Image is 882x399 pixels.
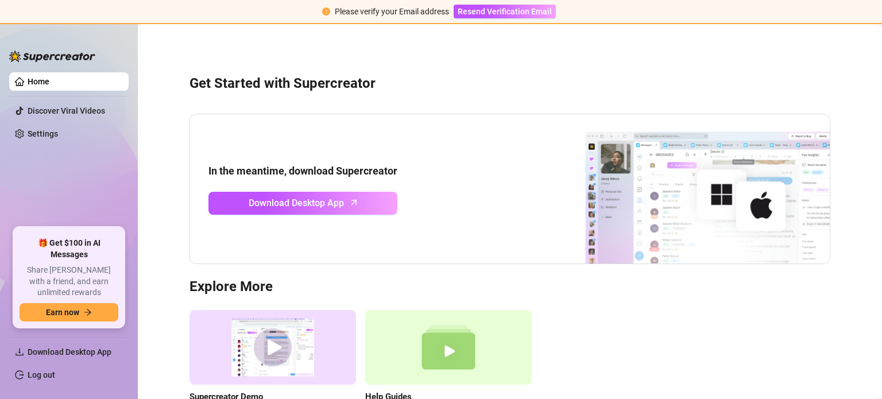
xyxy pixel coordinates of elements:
h3: Get Started with Supercreator [189,75,830,93]
img: download app [543,114,830,264]
span: download [15,347,24,357]
img: supercreator demo [189,310,356,385]
span: Download Desktop App [249,196,344,210]
a: Discover Viral Videos [28,106,105,115]
span: 🎁 Get $100 in AI Messages [20,238,118,260]
span: Resend Verification Email [458,7,552,16]
button: Earn nowarrow-right [20,303,118,321]
img: help guides [365,310,532,385]
button: Resend Verification Email [454,5,556,18]
a: Log out [28,370,55,379]
span: exclamation-circle [322,7,330,16]
span: Share [PERSON_NAME] with a friend, and earn unlimited rewards [20,265,118,299]
img: logo-BBDzfeDw.svg [9,51,95,62]
a: Settings [28,129,58,138]
strong: In the meantime, download Supercreator [208,165,397,177]
span: Earn now [46,308,79,317]
div: Please verify your Email address [335,5,449,18]
span: Download Desktop App [28,347,111,357]
span: arrow-right [84,308,92,316]
a: Home [28,77,49,86]
a: Download Desktop Apparrow-up [208,192,397,215]
span: arrow-up [347,196,361,209]
h3: Explore More [189,278,830,296]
